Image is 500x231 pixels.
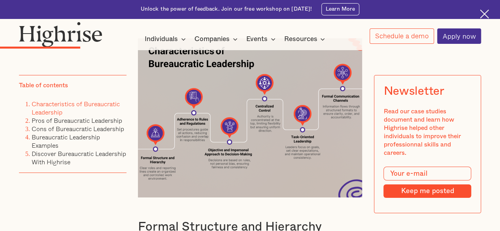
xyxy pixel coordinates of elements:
[383,167,471,198] form: Modal Form
[321,3,360,15] a: Learn More
[32,116,122,125] a: Pros of Bureaucratic Leadership
[383,85,444,98] div: Newsletter
[145,34,188,44] div: Individuals
[370,28,434,44] a: Schedule a demo
[284,34,327,44] div: Resources
[246,34,278,44] div: Events
[32,124,124,133] a: Cons of Bureaucratic Leadership
[383,167,471,181] input: Your e-mail
[32,132,100,150] a: Bureaucratic Leadership Examples
[246,34,268,44] div: Events
[19,22,102,47] img: Highrise logo
[437,28,481,44] a: Apply now
[383,184,471,197] input: Keep me posted
[141,6,312,13] div: Unlock the power of feedback. Join our free workshop on [DATE]!
[138,38,362,198] img: Characteristics of Bureaucratic Leadership
[32,149,126,167] a: Discover Bureaucratic Leadership With Highrise
[19,81,68,90] div: Table of contents
[383,107,471,157] div: Read our case studies document and learn how Highrise helped other individuals to improve their p...
[194,34,240,44] div: Companies
[194,34,230,44] div: Companies
[32,99,120,117] a: Characteristics of Bureaucratic Leadership
[145,34,178,44] div: Individuals
[284,34,317,44] div: Resources
[480,9,489,19] img: Cross icon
